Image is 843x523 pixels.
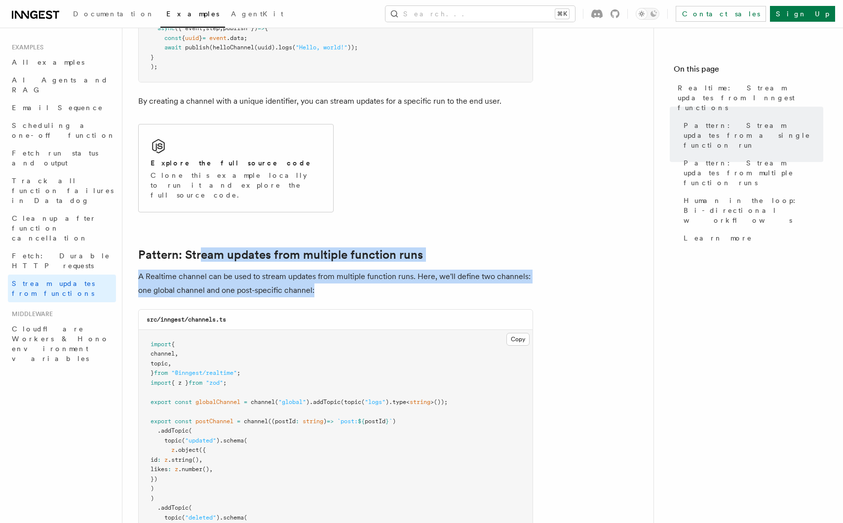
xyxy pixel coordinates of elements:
[151,158,311,168] h2: Explore the full source code
[8,275,116,302] a: Stream updates from functions
[680,117,823,154] a: Pattern: Stream updates from a single function run
[8,43,43,51] span: Examples
[358,418,365,425] span: ${
[347,44,358,51] span: ));
[337,418,358,425] span: `post:
[151,456,157,463] span: id
[157,25,175,32] span: async
[684,233,752,243] span: Learn more
[166,10,219,18] span: Examples
[244,418,268,425] span: channel
[216,437,220,444] span: )
[385,399,389,405] span: )
[151,399,171,405] span: export
[164,456,168,463] span: z
[199,456,202,463] span: ,
[182,514,185,521] span: (
[223,25,258,32] span: publish })
[385,418,389,425] span: }
[199,35,202,41] span: }
[12,280,95,297] span: Stream updates from functions
[770,6,835,22] a: Sign Up
[12,325,109,362] span: Cloudflare Workers & Hono environment variables
[275,44,292,51] span: .logs
[237,418,240,425] span: =
[160,3,225,28] a: Examples
[244,399,247,405] span: =
[680,154,823,192] a: Pattern: Stream updates from multiple function runs
[189,379,202,386] span: from
[231,10,283,18] span: AgentKit
[385,6,575,22] button: Search...⌘K
[151,495,154,502] span: )
[171,379,189,386] span: { z }
[206,25,220,32] span: step
[684,121,823,150] span: Pattern: Stream updates from a single function run
[151,369,154,376] span: }
[154,369,168,376] span: from
[164,35,182,41] span: const
[185,514,216,521] span: "deleted"
[164,514,182,521] span: topic
[684,158,823,188] span: Pattern: Stream updates from multiple function runs
[678,83,823,113] span: Realtime: Stream updates from Inngest functions
[199,446,206,453] span: ({
[175,399,192,405] span: const
[168,456,192,463] span: .string
[296,418,299,425] span: :
[674,79,823,117] a: Realtime: Stream updates from Inngest functions
[8,310,53,318] span: Middleware
[8,320,116,367] a: Cloudflare Workers & Hono environment variables
[389,418,392,425] span: `
[275,399,278,405] span: (
[12,58,84,66] span: All examples
[227,35,247,41] span: .data;
[182,437,185,444] span: (
[209,35,227,41] span: event
[237,369,240,376] span: ;
[185,44,209,51] span: publish
[195,418,233,425] span: postChannel
[292,44,296,51] span: (
[171,369,237,376] span: "@inngest/realtime"
[151,63,157,70] span: );
[168,466,171,473] span: :
[151,350,175,357] span: channel
[151,54,154,61] span: }
[12,121,115,139] span: Scheduling a one-off function
[244,514,247,521] span: (
[175,350,178,357] span: ,
[67,3,160,27] a: Documentation
[189,504,192,511] span: (
[676,6,766,22] a: Contact sales
[213,44,254,51] span: helloChannel
[12,177,114,204] span: Track all function failures in Datadog
[151,485,154,492] span: )
[151,379,171,386] span: import
[206,379,223,386] span: "zod"
[185,437,216,444] span: "updated"
[12,214,96,242] span: Cleanup after function cancellation
[138,270,533,297] p: A Realtime channel can be used to stream updates from multiple function runs. Here, we'll define ...
[8,53,116,71] a: All examples
[202,35,206,41] span: =
[202,466,209,473] span: ()
[323,418,327,425] span: )
[151,170,321,200] p: Clone this example locally to run it and explore the full source code.
[361,399,365,405] span: (
[8,247,116,275] a: Fetch: Durable HTTP requests
[138,124,334,212] a: Explore the full source codeClone this example locally to run it and explore the full source code.
[216,514,220,521] span: )
[341,399,344,405] span: (
[189,427,192,434] span: (
[636,8,659,20] button: Toggle dark mode
[164,44,182,51] span: await
[8,117,116,144] a: Scheduling a one-off function
[309,399,341,405] span: .addTopic
[12,252,110,270] span: Fetch: Durable HTTP requests
[365,399,385,405] span: "logs"
[171,341,175,348] span: {
[164,437,182,444] span: topic
[220,514,244,521] span: .schema
[680,192,823,229] a: Human in the loop: Bi-directional workflows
